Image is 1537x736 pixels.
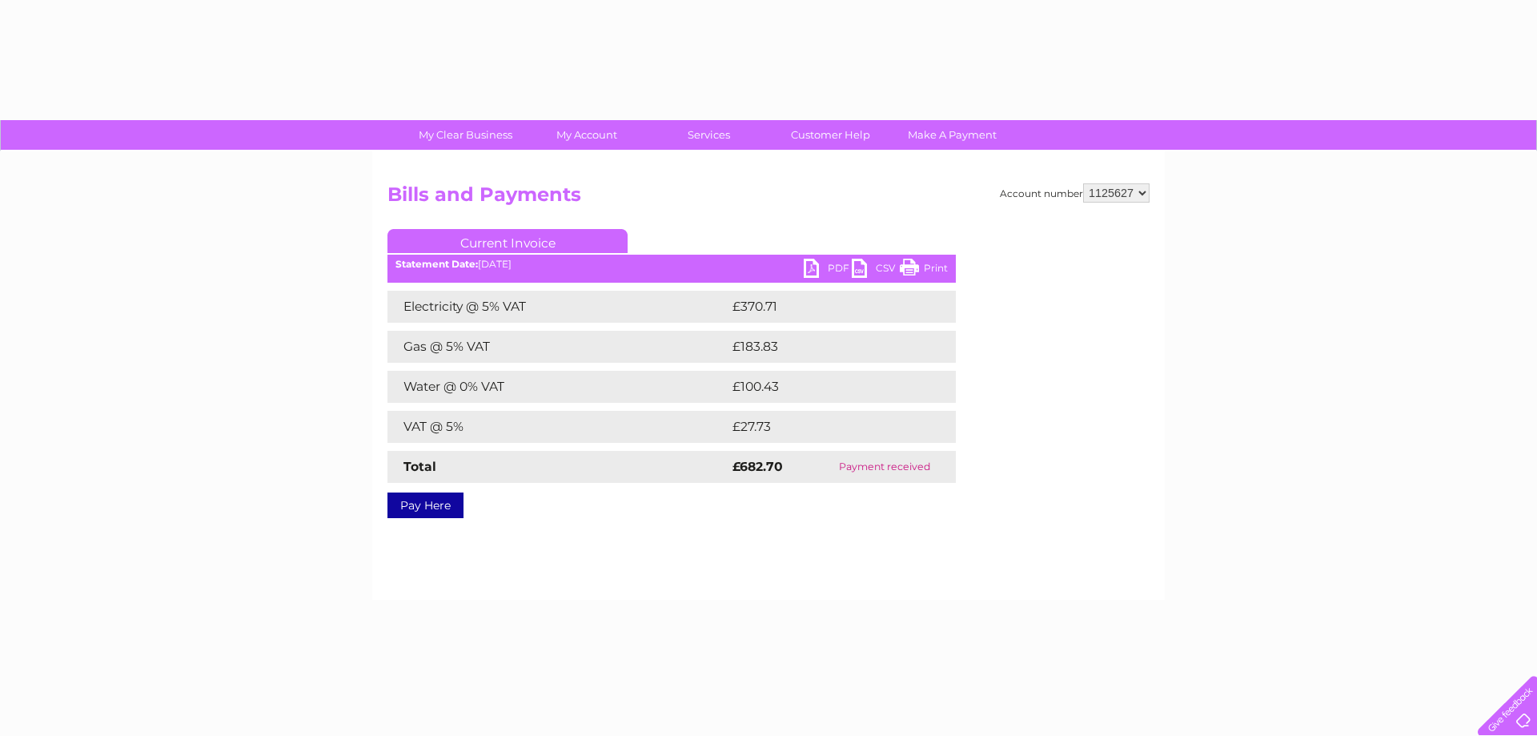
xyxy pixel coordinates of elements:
td: Electricity @ 5% VAT [387,291,728,323]
a: PDF [804,259,852,282]
strong: £682.70 [732,459,783,474]
b: Statement Date: [395,258,478,270]
a: Services [643,120,775,150]
td: £27.73 [728,411,922,443]
a: Current Invoice [387,229,628,253]
div: Account number [1000,183,1150,203]
div: [DATE] [387,259,956,270]
h2: Bills and Payments [387,183,1150,214]
a: Pay Here [387,493,464,518]
td: £183.83 [728,331,926,363]
a: My Clear Business [399,120,532,150]
td: Water @ 0% VAT [387,371,728,403]
a: CSV [852,259,900,282]
td: £100.43 [728,371,927,403]
a: My Account [521,120,653,150]
a: Make A Payment [886,120,1018,150]
a: Print [900,259,948,282]
td: £370.71 [728,291,926,323]
td: Payment received [813,451,956,483]
td: VAT @ 5% [387,411,728,443]
a: Customer Help [764,120,897,150]
strong: Total [403,459,436,474]
td: Gas @ 5% VAT [387,331,728,363]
